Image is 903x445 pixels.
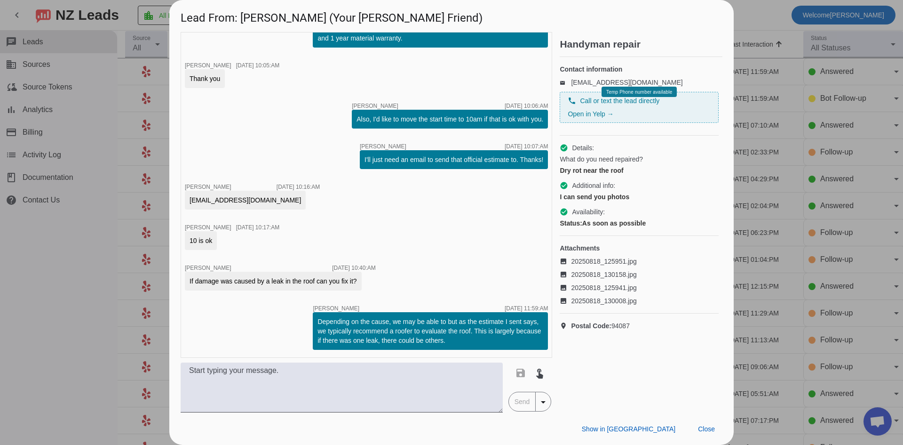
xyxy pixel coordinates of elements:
[190,236,212,245] div: 10 is ok
[698,425,715,433] span: Close
[313,306,359,311] span: [PERSON_NAME]
[505,306,548,311] div: [DATE] 11:59:AM
[571,322,611,330] strong: Postal Code:
[236,63,279,68] div: [DATE] 10:05:AM
[317,317,543,345] div: Depending on the cause, we may be able to but as the estimate I sent says, we typically recommend...
[571,321,630,331] span: 94087
[505,144,548,149] div: [DATE] 10:07:AM
[571,79,682,86] a: [EMAIL_ADDRESS][DOMAIN_NAME]
[560,181,568,190] mat-icon: check_circle
[332,265,375,271] div: [DATE] 10:40:AM
[352,103,398,109] span: [PERSON_NAME]
[185,265,231,271] span: [PERSON_NAME]
[185,62,231,69] span: [PERSON_NAME]
[534,367,545,379] mat-icon: touch_app
[190,74,220,83] div: Thank you
[364,155,543,164] div: I'll just need an email to send that official estimate to. Thanks!
[236,225,279,230] div: [DATE] 10:17:AM
[560,192,719,202] div: I can send you photos
[560,80,571,85] mat-icon: email
[560,296,719,306] a: 20250818_130008.jpg
[560,154,643,164] span: What do you need repaired?
[277,184,320,190] div: [DATE] 10:16:AM
[560,270,719,279] a: 20250818_130158.jpg
[185,224,231,231] span: [PERSON_NAME]
[560,297,571,305] mat-icon: image
[360,144,406,149] span: [PERSON_NAME]
[606,89,672,95] span: Temp Phone number available
[572,143,594,153] span: Details:
[560,219,582,227] strong: Status:
[568,110,613,118] a: Open in Yelp →
[317,24,543,43] div: If you're asking about our warranty policy, We offer a lifetime labor warranty and 1 year materia...
[572,181,615,190] span: Additional info:
[185,184,231,190] span: [PERSON_NAME]
[571,257,636,266] span: 20250818_125951.jpg
[690,421,722,437] button: Close
[560,40,722,49] h2: Handyman repair
[356,114,543,124] div: Also, I'd like to move the start time to 10am if that is ok with you.
[574,421,683,437] button: Show in [GEOGRAPHIC_DATA]
[571,283,636,292] span: 20250818_125941.jpg
[560,258,571,265] mat-icon: image
[560,257,719,266] a: 20250818_125951.jpg
[560,271,571,278] mat-icon: image
[538,396,549,408] mat-icon: arrow_drop_down
[190,195,301,205] div: [EMAIL_ADDRESS][DOMAIN_NAME]
[560,243,719,253] h4: Attachments
[572,207,605,217] span: Availability:
[560,218,719,228] div: As soon as possible
[580,96,659,105] span: Call or text the lead directly
[190,276,357,286] div: If damage was caused by a leak in the roof can you fix it?
[560,208,568,216] mat-icon: check_circle
[560,144,568,152] mat-icon: check_circle
[560,166,719,175] div: Dry rot near the roof
[571,296,636,306] span: 20250818_130008.jpg
[582,425,675,433] span: Show in [GEOGRAPHIC_DATA]
[560,283,719,292] a: 20250818_125941.jpg
[560,65,719,74] h4: Contact information
[505,103,548,109] div: [DATE] 10:06:AM
[568,97,576,105] mat-icon: phone
[571,270,636,279] span: 20250818_130158.jpg
[560,322,571,330] mat-icon: location_on
[560,284,571,291] mat-icon: image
